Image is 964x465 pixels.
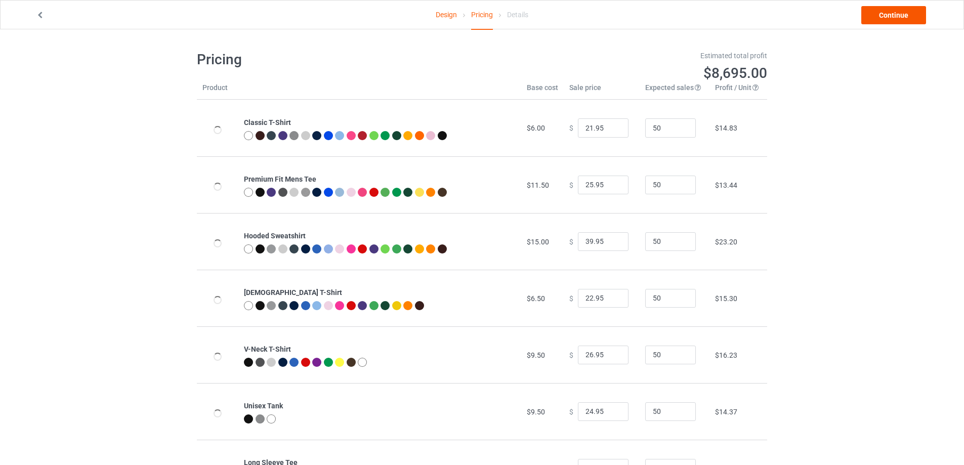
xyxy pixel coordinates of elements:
div: Estimated total profit [489,51,768,61]
span: $ [569,294,573,302]
span: $ [569,407,573,415]
b: Unisex Tank [244,402,283,410]
span: $15.30 [715,294,737,303]
b: Classic T-Shirt [244,118,291,126]
img: heather_texture.png [256,414,265,424]
b: [DEMOGRAPHIC_DATA] T-Shirt [244,288,342,297]
span: $13.44 [715,181,737,189]
img: heather_texture.png [301,188,310,197]
th: Sale price [564,82,640,100]
span: $23.20 [715,238,737,246]
span: $ [569,351,573,359]
span: $ [569,237,573,245]
span: $9.50 [527,351,545,359]
img: heather_texture.png [289,131,299,140]
span: $14.37 [715,408,737,416]
b: V-Neck T-Shirt [244,345,291,353]
a: Design [436,1,457,29]
th: Expected sales [640,82,709,100]
h1: Pricing [197,51,475,69]
span: $6.50 [527,294,545,303]
a: Continue [861,6,926,24]
span: $15.00 [527,238,549,246]
span: $6.00 [527,124,545,132]
span: $8,695.00 [703,65,767,81]
span: $9.50 [527,408,545,416]
span: $ [569,181,573,189]
th: Profit / Unit [709,82,767,100]
span: $14.83 [715,124,737,132]
div: Pricing [471,1,493,30]
b: Premium Fit Mens Tee [244,175,316,183]
th: Base cost [521,82,564,100]
th: Product [197,82,238,100]
span: $ [569,124,573,132]
div: Details [507,1,528,29]
span: $16.23 [715,351,737,359]
span: $11.50 [527,181,549,189]
b: Hooded Sweatshirt [244,232,306,240]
